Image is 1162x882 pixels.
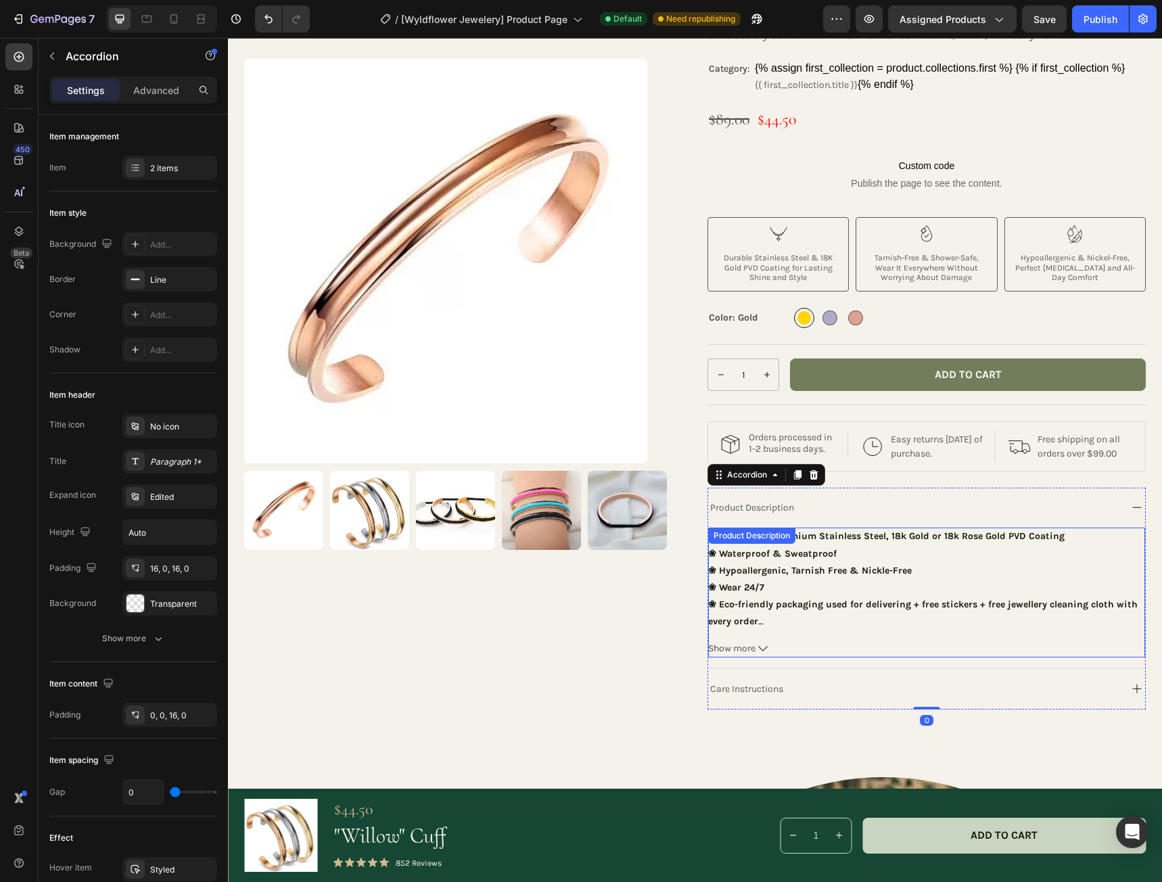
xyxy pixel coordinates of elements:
span: Assigned Products [900,12,986,26]
p: Orders processed in 1-2 business days. [521,394,608,417]
div: Item header [49,389,95,401]
div: Add... [150,239,214,251]
p: Free shipping on all orders over $99.00 [810,394,895,423]
div: Paragraph 1* [150,456,214,468]
div: Title icon [49,419,85,431]
span: Show more [480,602,528,619]
span: Publish the page to see the content. [480,139,918,152]
p: Product Description [482,463,566,477]
button: increment [603,781,619,815]
button: decrement [557,781,573,815]
p: Accordion [66,48,181,64]
div: $44.50 [105,761,220,783]
div: 0 [692,677,705,688]
div: 2 items [150,162,214,175]
div: Item spacing [49,751,117,770]
input: Auto [123,520,216,544]
div: Styled [150,864,214,876]
div: Publish [1084,12,1117,26]
img: gempages_563594936545444659-81d2acaf-1a2b-49f7-800a-c6bb6e09472f.svg [689,187,708,206]
div: Padding [49,709,80,721]
div: $89.00 [480,71,523,93]
div: Corner [49,308,76,321]
div: Edited [150,491,214,503]
button: Show more [49,626,217,651]
span: Default [613,13,642,25]
iframe: Design area [228,38,1162,882]
span: Custom code [480,120,918,136]
a: {{ first_collection.title }} [527,40,630,54]
div: Background [49,597,96,609]
div: Item management [49,131,119,143]
div: 450 [13,144,32,155]
p: Durable Stainless Steel & 18K Gold PVD Coating for Lasting Shine and Style [488,215,612,244]
img: gempages_563594936545444659-ddb9043f-5d00-47fc-a495-f11352214901.svg [633,397,656,420]
input: Auto [123,780,164,804]
div: Item style [49,207,87,219]
p: 7 [89,11,95,27]
img: gempages_563594936545444659-58fc00bf-86d6-4c77-99dd-2c35b661d373.svg [837,187,856,206]
strong: ❀ Hypoallergenic, Tarnish Free & Nickle-Free [480,527,684,538]
div: Accordion [496,431,542,443]
button: Add to Cart [562,321,918,354]
strong: ❀ Waterproof & Sweatproof [480,510,609,521]
div: Add... [150,344,214,356]
button: Publish [1072,5,1129,32]
div: $44.50 [528,71,570,93]
button: Save [1022,5,1067,32]
img: gempages_563594936545444659-2a1eaccf-3b79-4806-96e0-8e31bb9f853c.svg [541,187,560,206]
div: Item content [49,675,116,693]
div: Add to Cart [743,791,810,805]
div: Add to Cart [707,330,774,344]
input: quantity [501,321,531,352]
p: Hypoallergenic & Nickel-Free, Perfect [MEDICAL_DATA] and All-Day Comfort [785,215,909,244]
p: Care Instructions [482,644,555,658]
span: Need republishing [666,13,735,25]
h3: "Willow" Cuff [105,784,220,812]
strong: ❀ Eco-friendly packaging used for delivering + free stickers + free jewellery cleaning cloth with... [480,561,910,589]
span: / [395,12,398,26]
button: Assigned Products [888,5,1017,32]
span: [Wyldflower Jewelery] Product Page [401,12,567,26]
div: Background [49,235,115,254]
img: gempages_563594936545444659-524057ff-eca1-43cf-8001-e01462adb28b.svg [780,397,803,420]
div: Gap [49,786,65,798]
div: Hover item [49,862,92,874]
div: Line [150,274,214,286]
div: Padding [49,559,99,578]
div: Beta [10,248,32,258]
button: decrement [485,321,501,352]
div: Title [49,455,66,467]
strong: ❀ Wear 24/7 [480,544,536,555]
div: Effect [49,832,73,844]
input: quantity [573,781,603,815]
div: Item [49,162,66,174]
strong: ❀ Available in Premium Stainless Steel, 18k Gold or 18k Rose Gold PVD Coating [480,492,837,504]
div: Add... [150,309,214,321]
div: Undo/Redo [255,5,310,32]
div: Expand icon [49,489,96,501]
div: No icon [150,421,214,433]
div: Show more [102,632,165,645]
p: 852 Reviews [168,821,214,829]
button: Add to Cart [634,780,918,816]
button: Show more [480,602,917,619]
img: gempages_563594936545444659-8d793caa-0c64-416e-9adf-0f0a7bb07315.svg [491,394,514,417]
legend: Color: Gold [480,270,561,289]
div: Transparent [150,598,214,610]
div: 16, 0, 16, 0 [150,563,214,575]
div: Border [49,273,76,285]
div: Open Intercom Messenger [1116,816,1148,848]
span: Save [1033,14,1056,25]
p: Advanced [133,83,179,97]
p: Settings [67,83,105,97]
div: 0, 0, 16, 0 [150,710,214,722]
div: Shadow [49,344,80,356]
p: Easy returns [DATE] of purchase. [663,394,755,423]
button: 7 [5,5,101,32]
p: Tarnish-Free & Shower-Safe, Wear It Everywhere Without Worrying About Damage [636,215,760,244]
div: Height [49,524,93,542]
div: Product Description [483,492,565,504]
